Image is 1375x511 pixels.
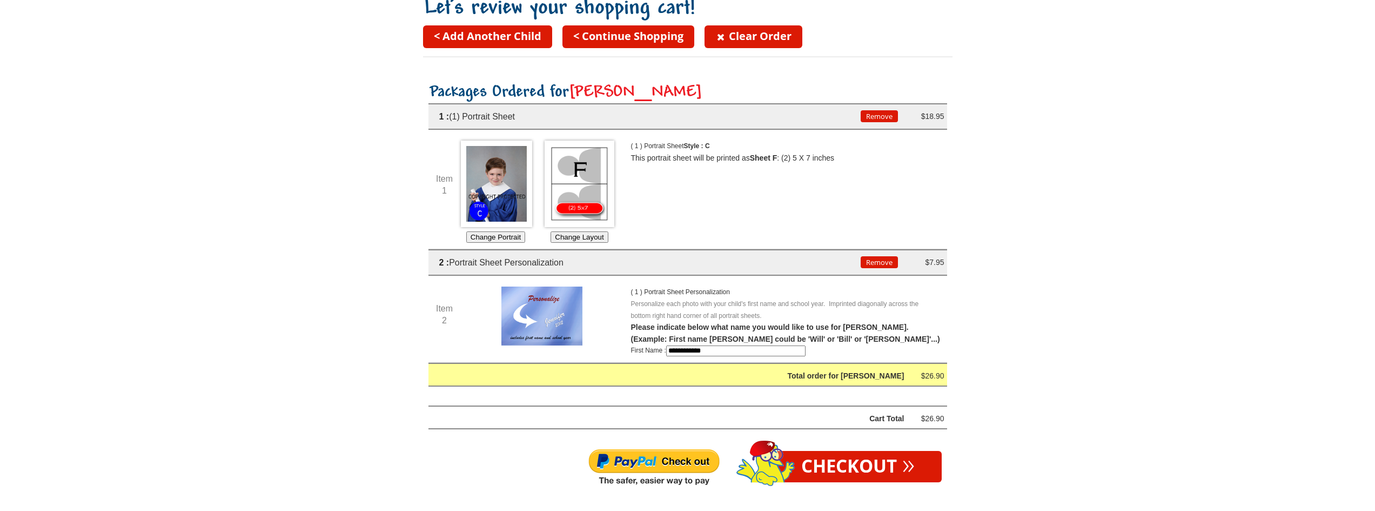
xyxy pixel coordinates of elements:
p: ( 1 ) Portrait Sheet [631,141,739,152]
i: (Example: First name [PERSON_NAME] could be 'Will' or 'Bill' or '[PERSON_NAME]'...) [631,335,940,343]
span: » [902,457,915,469]
img: Paypal [588,448,720,487]
div: Please indicate below what name you would like to use for [PERSON_NAME]. [631,322,982,345]
button: Change Portrait [466,231,525,243]
div: First Name : [631,347,806,354]
div: Portrait Sheet Personalization [428,256,861,269]
p: Personalize each photo with your child's first name and school year. Imprinted diagonally across ... [631,298,928,322]
img: Choose Layout [545,141,614,227]
button: Remove [861,110,898,122]
div: Choose which Image you'd like to use for this Portrait Sheet [461,141,531,243]
p: ( 1 ) Portrait Sheet Personalization [631,287,739,298]
div: $7.95 [912,256,944,269]
div: Item 1 [428,173,461,196]
span: Style : C [684,142,710,150]
a: < Continue Shopping [562,25,694,48]
div: Remove [861,110,893,123]
span: 2 : [439,258,450,267]
img: item image [501,287,582,345]
h2: Packages Ordered for [428,83,947,102]
span: 1 : [439,112,450,121]
div: $26.90 [912,412,944,426]
div: Remove [861,256,893,269]
p: This portrait sheet will be printed as : (2) 5 X 7 inches [631,152,928,164]
div: Cart Total [456,412,904,426]
div: $26.90 [912,369,944,383]
b: Sheet F [750,154,777,162]
img: Choose Image *1941_0061c*1941 [461,141,532,227]
div: Item 2 [428,303,461,326]
a: Clear Order [705,25,802,48]
div: Choose which Layout you would like for this Portrait Sheet [545,141,615,243]
a: < Add Another Child [423,25,552,48]
div: Total order for [PERSON_NAME] [456,369,904,383]
div: (1) Portrait Sheet [428,110,861,123]
button: Change Layout [551,231,608,243]
span: [PERSON_NAME] [569,84,702,101]
div: $18.95 [912,110,944,123]
button: Remove [861,256,898,268]
a: Checkout» [774,451,942,482]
